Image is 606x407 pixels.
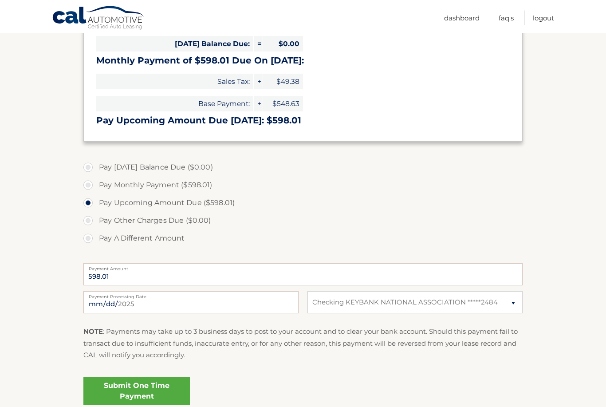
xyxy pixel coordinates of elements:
span: [DATE] Balance Due: [96,36,253,52]
label: Pay Monthly Payment ($598.01) [83,177,523,194]
label: Pay Upcoming Amount Due ($598.01) [83,194,523,212]
input: Payment Date [83,292,299,314]
a: Submit One Time Payment [83,377,190,406]
p: : Payments may take up to 3 business days to post to your account and to clear your bank account.... [83,326,523,361]
span: + [254,96,263,112]
a: Dashboard [444,11,480,25]
span: Base Payment: [96,96,253,112]
span: + [254,74,263,90]
a: Cal Automotive [52,6,145,32]
label: Pay Other Charges Due ($0.00) [83,212,523,230]
h3: Monthly Payment of $598.01 Due On [DATE]: [96,55,510,67]
span: $548.63 [263,96,303,112]
label: Payment Amount [83,264,523,271]
a: FAQ's [499,11,514,25]
strong: NOTE [83,328,103,336]
label: Payment Processing Date [83,292,299,299]
span: $49.38 [263,74,303,90]
span: $0.00 [263,36,303,52]
h3: Pay Upcoming Amount Due [DATE]: $598.01 [96,115,510,126]
label: Pay A Different Amount [83,230,523,248]
label: Pay [DATE] Balance Due ($0.00) [83,159,523,177]
a: Logout [533,11,554,25]
span: = [254,36,263,52]
input: Payment Amount [83,264,523,286]
span: Sales Tax: [96,74,253,90]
